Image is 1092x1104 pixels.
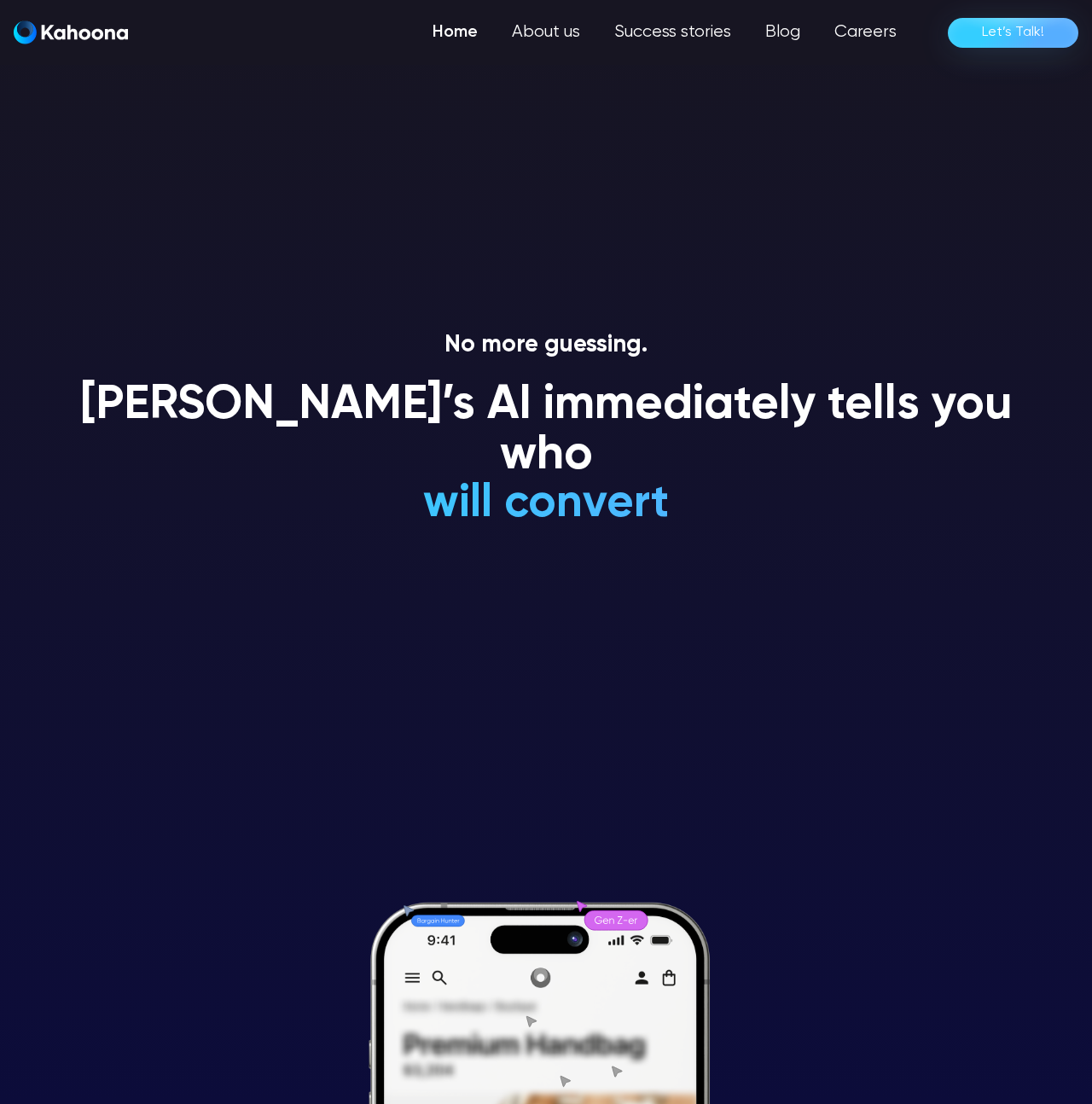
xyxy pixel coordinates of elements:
img: Kahoona logo white [14,20,128,44]
a: Home [415,15,495,49]
a: Blog [748,15,817,49]
a: Let’s Talk! [948,18,1078,48]
g: Bargain Hunter [418,919,460,925]
a: Success stories [597,15,748,49]
div: Let’s Talk! [982,19,1044,46]
h1: will convert [295,479,798,529]
p: No more guessing. [60,331,1032,360]
g: Gen Z-er [595,916,637,924]
h1: [PERSON_NAME]’s AI immediately tells you who [60,381,1032,482]
a: Careers [817,15,914,49]
a: About us [495,15,597,49]
a: home [14,20,128,45]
